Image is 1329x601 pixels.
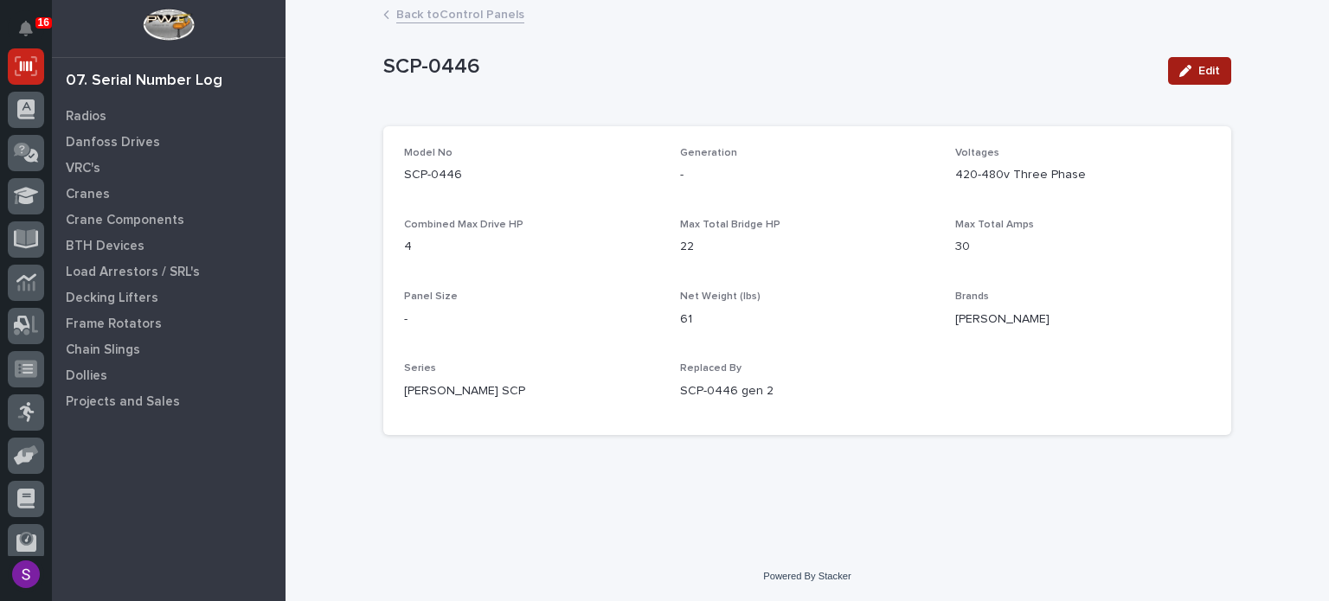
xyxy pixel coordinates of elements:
a: Powered By Stacker [763,571,851,581]
button: Edit [1168,57,1231,85]
p: VRC's [66,161,100,176]
span: Edit [1198,63,1220,79]
div: Notifications16 [22,21,44,48]
span: Replaced By [680,363,742,374]
span: Voltages [955,148,999,158]
a: Decking Lifters [52,285,286,310]
span: Max Total Bridge HP [680,220,780,230]
img: Workspace Logo [143,9,194,41]
p: SCP-0446 [383,54,1154,80]
p: [PERSON_NAME] SCP [404,382,659,400]
p: 4 [404,238,659,256]
a: Chain Slings [52,336,286,362]
p: - [404,310,659,329]
p: 420-480v Three Phase [955,166,1210,184]
p: [PERSON_NAME] [955,310,1210,329]
p: Cranes [66,187,110,202]
a: Radios [52,103,286,129]
p: Crane Components [66,213,184,228]
a: Load Arrestors / SRL's [52,259,286,285]
span: Max Total Amps [955,220,1034,230]
span: Net Weight (lbs) [680,291,761,302]
a: Danfoss Drives [52,129,286,155]
a: Frame Rotators [52,310,286,336]
p: Dollies [66,368,107,384]
p: 61 [680,310,935,329]
p: Danfoss Drives [66,135,160,150]
p: Projects and Sales [66,394,180,410]
a: Crane Components [52,207,286,233]
span: Combined Max Drive HP [404,220,523,230]
p: - [680,166,935,184]
p: SCP-0446 [404,166,659,184]
span: Series [404,363,436,374]
span: Generation [680,148,737,158]
a: Cranes [52,181,286,207]
span: Panel Size [404,291,458,302]
a: Projects and Sales [52,388,286,414]
p: 16 [38,16,49,29]
p: Chain Slings [66,342,140,358]
p: Decking Lifters [66,291,158,306]
button: Notifications [8,10,44,47]
p: Frame Rotators [66,316,162,332]
p: Load Arrestors / SRL's [66,265,200,280]
a: VRC's [52,155,286,181]
span: Brands [955,291,989,302]
p: Radios [66,109,106,125]
p: 30 [955,238,1210,256]
p: 22 [680,238,935,256]
a: Dollies [52,362,286,388]
a: Back toControl Panels [396,3,524,23]
button: users-avatar [8,556,44,592]
span: Model No [404,148,453,158]
p: SCP-0446 gen 2 [680,382,935,400]
p: BTH Devices [66,239,144,254]
a: BTH Devices [52,233,286,259]
div: 07. Serial Number Log [66,72,222,91]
